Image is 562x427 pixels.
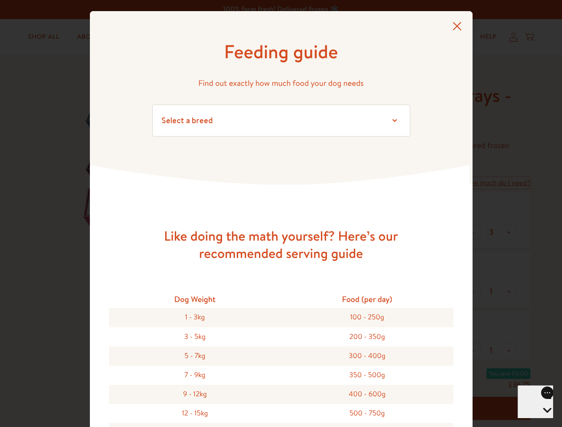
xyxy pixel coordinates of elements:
div: 100 - 250g [281,308,453,327]
div: 1 - 3kg [109,308,281,327]
h3: Like doing the math yourself? Here’s our recommended serving guide [139,227,424,262]
div: 200 - 350g [281,327,453,346]
div: 350 - 500g [281,366,453,385]
div: Dog Weight [109,290,281,308]
div: 500 - 750g [281,404,453,423]
div: 300 - 400g [281,346,453,366]
div: 5 - 7kg [109,346,281,366]
div: 3 - 5kg [109,327,281,346]
div: Food (per day) [281,290,453,308]
p: Find out exactly how much food your dog needs [152,77,410,90]
div: 7 - 9kg [109,366,281,385]
iframe: Gorgias live chat messenger [518,385,553,418]
div: 400 - 600g [281,385,453,404]
h1: Feeding guide [152,40,410,64]
div: 9 - 12kg [109,385,281,404]
div: 12 - 15kg [109,404,281,423]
